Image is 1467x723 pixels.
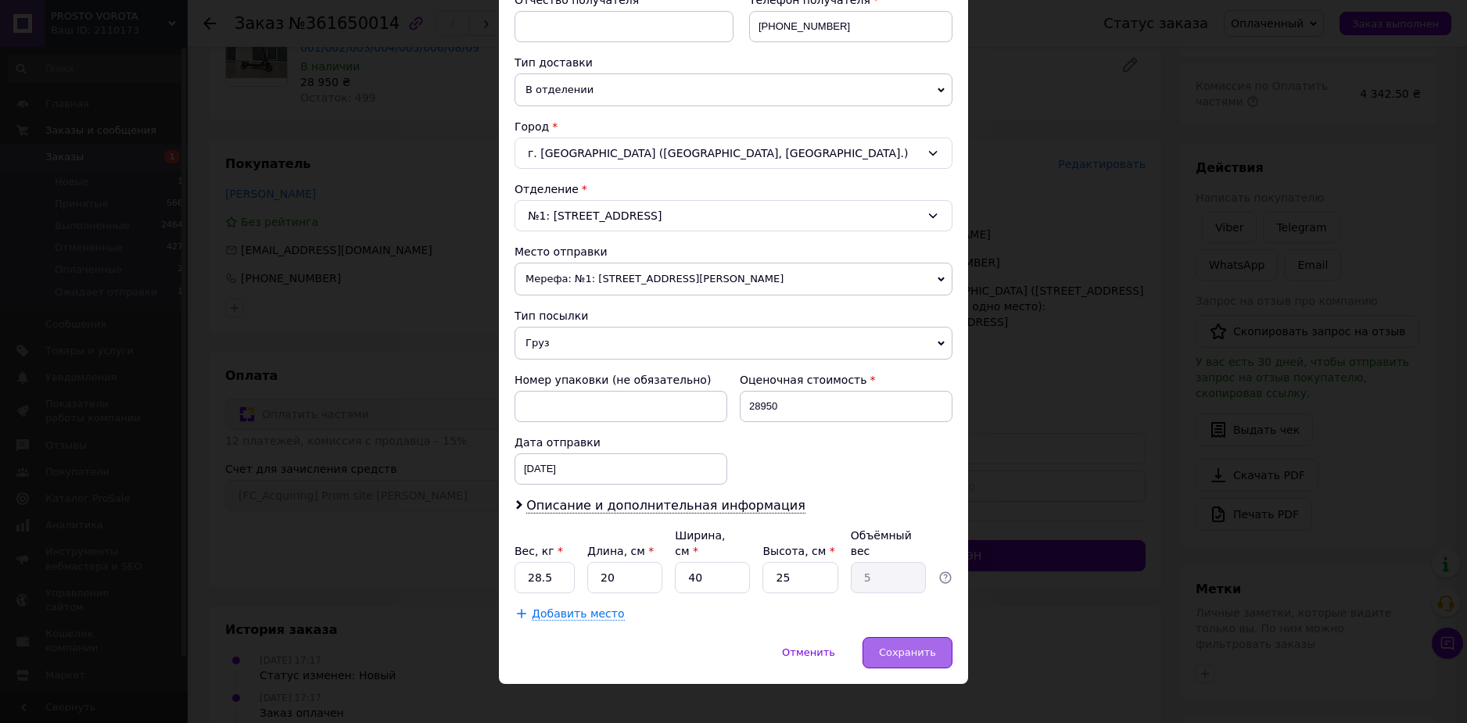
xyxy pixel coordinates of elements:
span: Описание и дополнительная информация [526,498,805,514]
span: Добавить место [532,607,625,621]
label: Высота, см [762,545,834,557]
span: Тип доставки [515,56,593,69]
span: В отделении [515,73,952,106]
div: г. [GEOGRAPHIC_DATA] ([GEOGRAPHIC_DATA], [GEOGRAPHIC_DATA].) [515,138,952,169]
div: Оценочная стоимость [740,372,952,388]
div: Город [515,119,952,134]
label: Ширина, см [675,529,725,557]
span: Тип посылки [515,310,588,322]
span: Сохранить [879,646,936,658]
div: №1: [STREET_ADDRESS] [515,200,952,231]
div: Отделение [515,181,952,197]
label: Длина, см [587,545,654,557]
div: Объёмный вес [851,528,926,559]
span: Груз [515,327,952,360]
span: Мерефа: №1: [STREET_ADDRESS][PERSON_NAME] [515,263,952,295]
input: +380 [749,11,952,42]
label: Вес, кг [515,545,563,557]
div: Дата отправки [515,435,727,450]
span: Место отправки [515,245,608,258]
span: Отменить [782,646,835,658]
div: Номер упаковки (не обязательно) [515,372,727,388]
